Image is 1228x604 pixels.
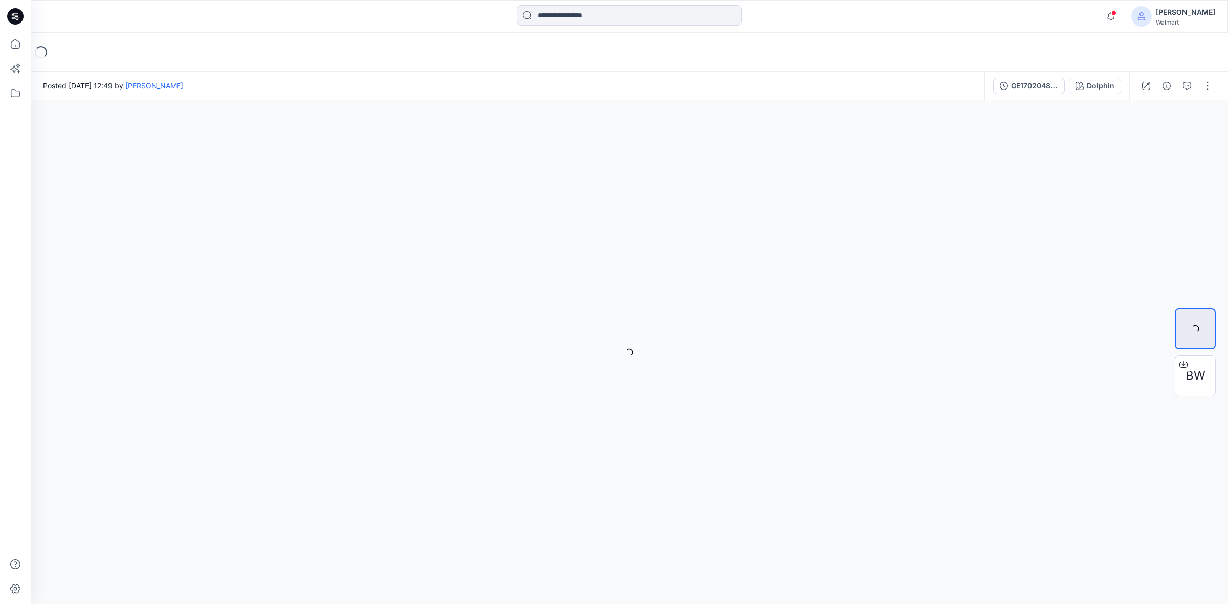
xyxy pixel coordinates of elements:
span: Posted [DATE] 12:49 by [43,80,183,91]
span: BW [1186,367,1205,385]
div: Dolphin [1087,80,1114,92]
button: GE17020486_Reg_GE Weekend Pant [993,78,1065,94]
div: Walmart [1156,18,1215,26]
div: [PERSON_NAME] [1156,6,1215,18]
svg: avatar [1137,12,1146,20]
button: Dolphin [1069,78,1121,94]
div: GE17020486_Reg_GE Weekend Pant [1011,80,1058,92]
button: Details [1158,78,1175,94]
a: [PERSON_NAME] [125,81,183,90]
